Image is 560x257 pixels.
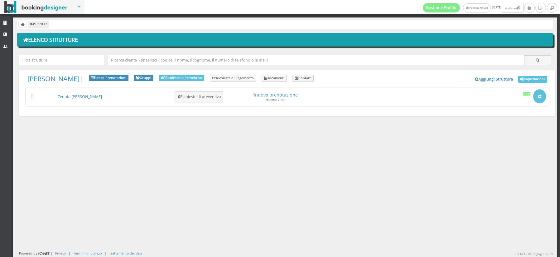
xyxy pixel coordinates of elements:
button: 0Richieste di preventivo [175,91,223,103]
li: Dashboard [29,21,49,28]
a: Termini di utilizzo [73,251,102,255]
img: c17ce5f8a98d11e9805da647fc135771_max100.png [28,94,36,100]
strong: 1 [253,92,255,98]
div: | [104,251,106,255]
a: 1nuova prenotazione [228,92,323,97]
input: Ricerca cliente - (inserisci il codice, il nome, il cognome, il numero di telefono o la mail) [108,55,524,65]
div: | [69,251,70,255]
a: Gruppi [134,75,153,82]
a: Privacy [55,251,66,255]
a: Contatti [292,75,314,82]
h1: Elenco Strutture [21,35,549,45]
input: Filtra strutture [19,55,104,65]
a: Richieste di Preventivo [159,75,204,81]
span: [DATE] [423,3,524,13]
a: Elenco Prenotazioni [89,75,128,82]
h5: Richieste di preventivo [176,94,221,99]
span: | [27,75,83,83]
div: Powered by | [19,251,52,256]
a: Gestione Profilo [423,3,460,12]
a: Tenuta [PERSON_NAME] [58,94,102,99]
h4: nuova prenotazione [228,92,323,97]
button: Notifiche [502,3,523,13]
b: 0 [178,94,180,99]
img: ionet_small_logo.png [37,251,51,256]
div: Attiva [523,92,531,95]
img: BookingDesigner.com [4,1,68,13]
a: Trattamento dei dati [109,251,142,255]
a: [PERSON_NAME] [27,74,80,83]
a: Impostazioni [518,76,547,83]
a: Richieste di Pagamento [210,75,256,82]
a: [PERSON_NAME] [463,3,491,12]
small: nelle ultime 24 ore [266,98,285,101]
a: Documenti [262,75,287,82]
a: Aggiungi Struttura [472,75,517,84]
